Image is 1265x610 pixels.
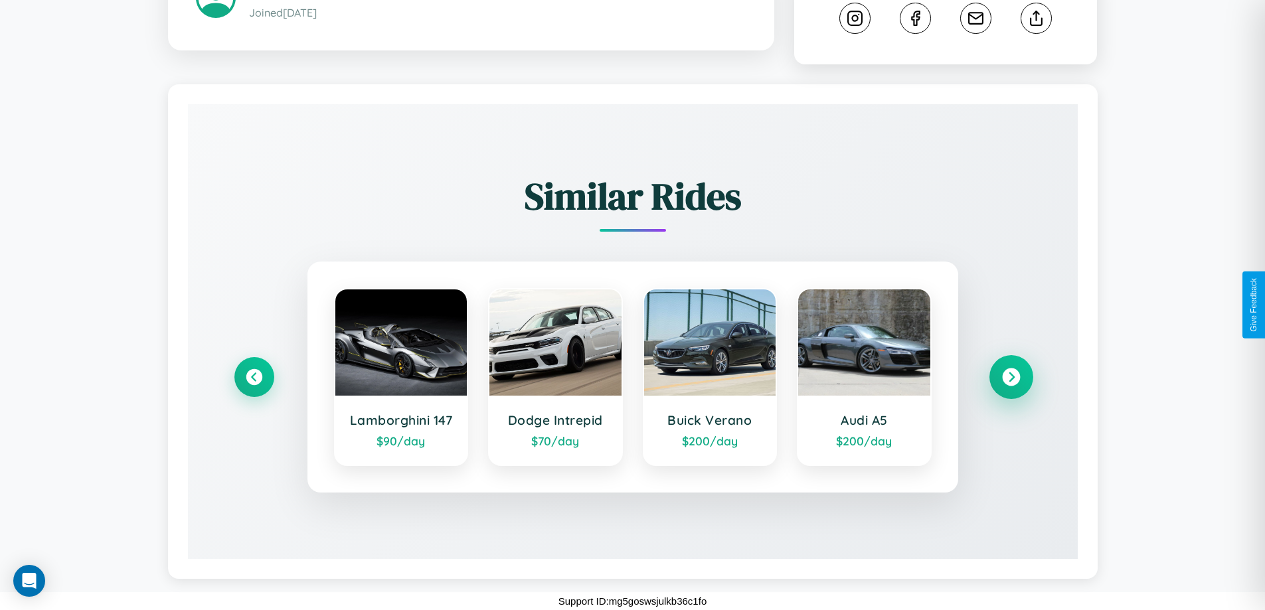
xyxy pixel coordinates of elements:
[349,433,454,448] div: $ 90 /day
[558,592,707,610] p: Support ID: mg5goswsjulkb36c1fo
[657,412,763,428] h3: Buick Verano
[811,412,917,428] h3: Audi A5
[643,288,778,466] a: Buick Verano$200/day
[503,412,608,428] h3: Dodge Intrepid
[234,171,1031,222] h2: Similar Rides
[349,412,454,428] h3: Lamborghini 147
[488,288,623,466] a: Dodge Intrepid$70/day
[811,433,917,448] div: $ 200 /day
[249,3,746,23] p: Joined [DATE]
[1249,278,1258,332] div: Give Feedback
[334,288,469,466] a: Lamborghini 147$90/day
[797,288,932,466] a: Audi A5$200/day
[13,565,45,597] div: Open Intercom Messenger
[657,433,763,448] div: $ 200 /day
[503,433,608,448] div: $ 70 /day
